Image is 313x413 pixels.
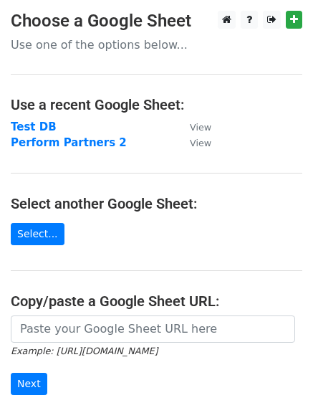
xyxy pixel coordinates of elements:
small: View [190,122,211,133]
small: Example: [URL][DOMAIN_NAME] [11,346,158,356]
a: Test DB [11,120,57,133]
p: Use one of the options below... [11,37,302,52]
h4: Use a recent Google Sheet: [11,96,302,113]
a: Perform Partners 2 [11,136,127,149]
a: View [175,136,211,149]
input: Next [11,373,47,395]
small: View [190,138,211,148]
a: View [175,120,211,133]
h3: Choose a Google Sheet [11,11,302,32]
a: Select... [11,223,64,245]
input: Paste your Google Sheet URL here [11,315,295,343]
h4: Select another Google Sheet: [11,195,302,212]
h4: Copy/paste a Google Sheet URL: [11,293,302,310]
